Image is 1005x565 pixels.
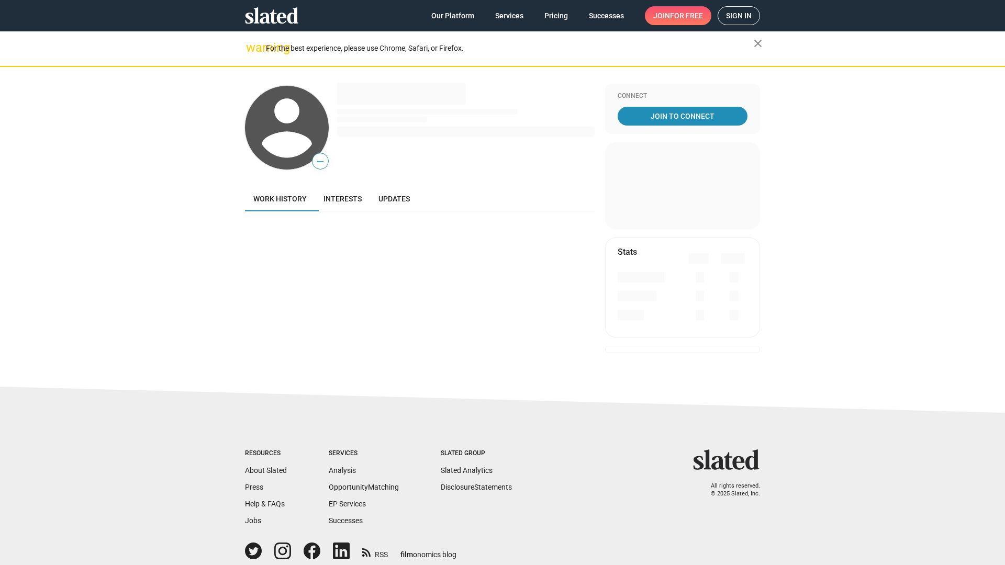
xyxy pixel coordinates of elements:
a: Press [245,483,263,491]
div: Resources [245,449,287,458]
a: Work history [245,186,315,211]
a: DisclosureStatements [441,483,512,491]
span: Our Platform [431,6,474,25]
div: Connect [618,92,747,100]
a: Sign in [718,6,760,25]
mat-icon: warning [246,41,259,54]
mat-icon: close [752,37,764,50]
a: filmonomics blog [400,541,456,560]
a: RSS [362,544,388,560]
a: Services [487,6,532,25]
span: film [400,550,413,559]
span: for free [670,6,703,25]
a: Joinfor free [645,6,711,25]
p: All rights reserved. © 2025 Slated, Inc. [700,482,760,498]
span: Sign in [726,7,752,25]
span: Updates [378,195,410,203]
span: Join [653,6,703,25]
a: OpportunityMatching [329,483,399,491]
a: Successes [329,516,363,525]
span: Work history [253,195,307,203]
a: Analysis [329,466,356,474]
a: Slated Analytics [441,466,493,474]
mat-card-title: Stats [618,246,637,257]
span: Successes [589,6,624,25]
a: Help & FAQs [245,500,285,508]
span: — [312,155,328,168]
a: About Slated [245,466,287,474]
a: Pricing [536,6,576,25]
a: Successes [580,6,632,25]
a: EP Services [329,500,366,508]
a: Interests [315,186,370,211]
div: For the best experience, please use Chrome, Safari, or Firefox. [266,41,754,55]
span: Services [495,6,523,25]
a: Our Platform [423,6,483,25]
a: Jobs [245,516,261,525]
a: Updates [370,186,418,211]
span: Interests [323,195,362,203]
div: Services [329,449,399,458]
div: Slated Group [441,449,512,458]
span: Pricing [544,6,568,25]
a: Join To Connect [618,107,747,126]
span: Join To Connect [620,107,745,126]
